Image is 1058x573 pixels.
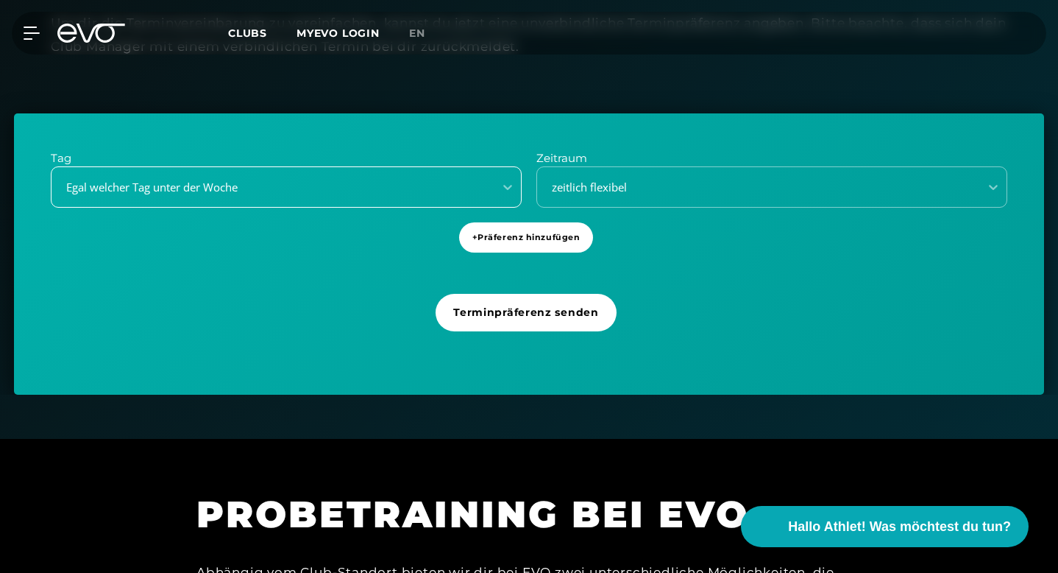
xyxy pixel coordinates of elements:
a: +Präferenz hinzufügen [459,222,600,279]
span: Terminpräferenz senden [453,305,598,320]
a: Clubs [228,26,297,40]
span: + Präferenz hinzufügen [472,231,581,244]
div: Egal welcher Tag unter der Woche [53,179,483,196]
span: Clubs [228,27,267,40]
p: Zeitraum [536,150,1007,167]
a: en [409,25,443,42]
a: MYEVO LOGIN [297,27,380,40]
button: Hallo Athlet! Was möchtest du tun? [741,506,1029,547]
span: en [409,27,425,40]
a: Terminpräferenz senden [436,294,622,358]
h1: PROBETRAINING BEI EVO [196,491,859,538]
p: Tag [51,150,522,167]
div: zeitlich flexibel [539,179,969,196]
span: Hallo Athlet! Was möchtest du tun? [788,517,1011,537]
